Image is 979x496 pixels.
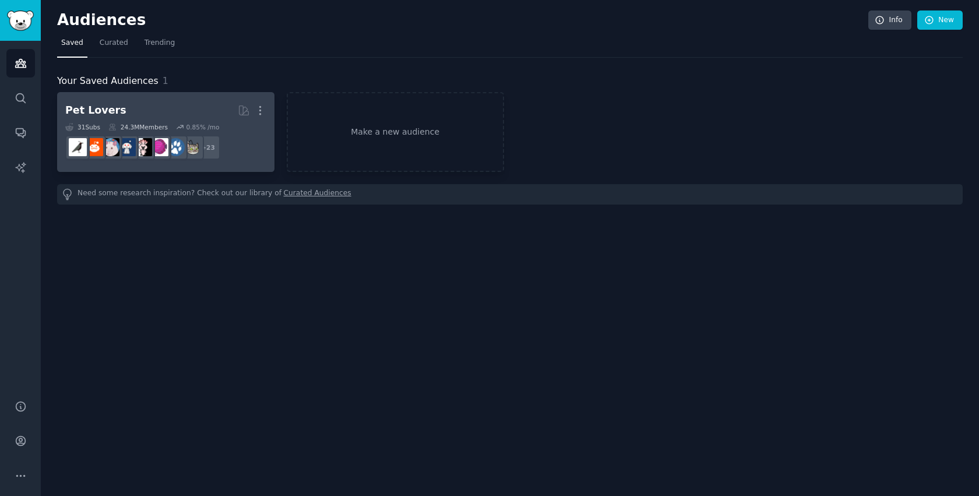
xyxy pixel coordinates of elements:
[167,138,185,156] img: dogs
[118,138,136,156] img: dogswithjobs
[57,11,868,30] h2: Audiences
[284,188,351,200] a: Curated Audiences
[65,123,100,131] div: 31 Sub s
[101,138,119,156] img: RATS
[917,10,963,30] a: New
[140,34,179,58] a: Trending
[287,92,504,172] a: Make a new audience
[183,138,201,156] img: cats
[7,10,34,31] img: GummySearch logo
[85,138,103,156] img: BeardedDragons
[134,138,152,156] img: parrots
[69,138,87,156] img: birding
[57,184,963,205] div: Need some research inspiration? Check out our library of
[145,38,175,48] span: Trending
[57,74,159,89] span: Your Saved Audiences
[108,123,168,131] div: 24.3M Members
[186,123,219,131] div: 0.85 % /mo
[65,103,126,118] div: Pet Lovers
[196,135,220,160] div: + 23
[57,34,87,58] a: Saved
[100,38,128,48] span: Curated
[57,92,274,172] a: Pet Lovers31Subs24.3MMembers0.85% /mo+23catsdogsAquariumsparrotsdogswithjobsRATSBeardedDragonsbir...
[96,34,132,58] a: Curated
[61,38,83,48] span: Saved
[150,138,168,156] img: Aquariums
[868,10,911,30] a: Info
[163,75,168,86] span: 1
